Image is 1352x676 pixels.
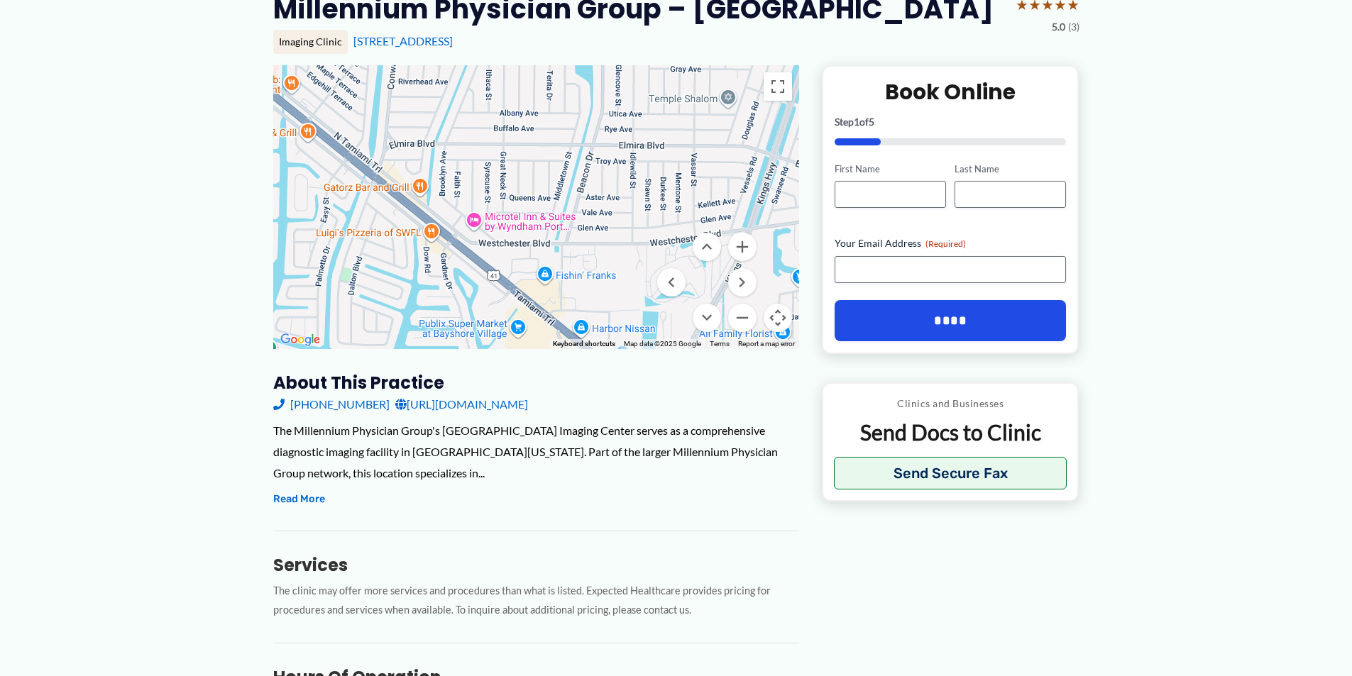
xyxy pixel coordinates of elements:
p: Clinics and Businesses [834,394,1067,413]
div: Imaging Clinic [273,30,348,54]
a: [URL][DOMAIN_NAME] [395,394,528,415]
button: Map camera controls [764,304,792,332]
a: Report a map error [738,340,795,348]
button: Move up [693,233,721,261]
a: [STREET_ADDRESS] [353,34,453,48]
span: 5 [869,116,874,128]
button: Move down [693,304,721,332]
img: Google [277,331,324,349]
p: Send Docs to Clinic [834,419,1067,446]
span: (3) [1068,18,1079,36]
button: Send Secure Fax [834,457,1067,489]
label: Your Email Address [835,236,1067,250]
button: Zoom out [728,304,757,332]
p: The clinic may offer more services and procedures than what is listed. Expected Healthcare provid... [273,582,799,620]
button: Read More [273,491,325,508]
button: Keyboard shortcuts [553,339,615,349]
span: 1 [854,116,859,128]
span: Map data ©2025 Google [624,340,701,348]
button: Zoom in [728,233,757,261]
a: Terms (opens in new tab) [710,340,730,348]
a: [PHONE_NUMBER] [273,394,390,415]
a: Open this area in Google Maps (opens a new window) [277,331,324,349]
div: The Millennium Physician Group's [GEOGRAPHIC_DATA] Imaging Center serves as a comprehensive diagn... [273,420,799,483]
label: First Name [835,162,946,176]
span: 5.0 [1052,18,1065,36]
label: Last Name [955,162,1066,176]
button: Move right [728,268,757,297]
p: Step of [835,117,1067,127]
button: Toggle fullscreen view [764,72,792,101]
button: Move left [657,268,686,297]
h2: Book Online [835,78,1067,106]
h3: About this practice [273,372,799,394]
h3: Services [273,554,799,576]
span: (Required) [925,238,966,249]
